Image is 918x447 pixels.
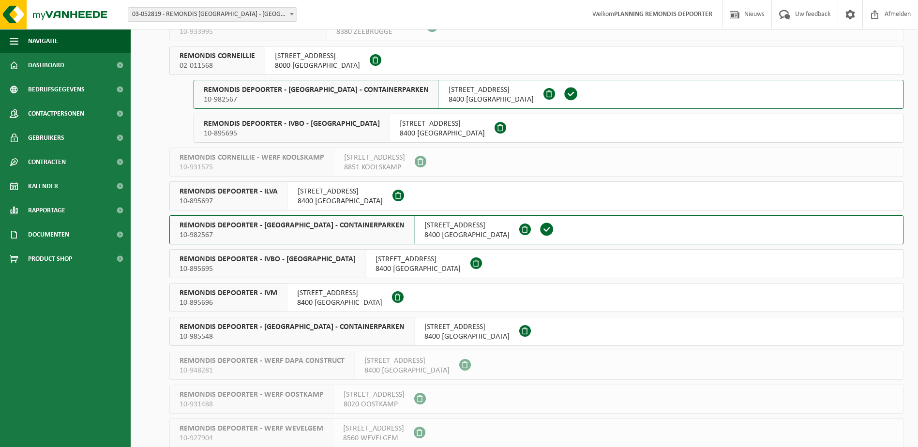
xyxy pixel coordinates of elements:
[180,366,345,375] span: 10-948281
[343,424,404,433] span: [STREET_ADDRESS]
[344,390,405,400] span: [STREET_ADDRESS]
[180,298,277,308] span: 10-895696
[204,85,429,95] span: REMONDIS DEPOORTER - [GEOGRAPHIC_DATA] - CONTAINERPARKEN
[128,7,297,22] span: 03-052819 - REMONDIS WEST-VLAANDEREN - OOSTENDE
[28,150,66,174] span: Contracten
[180,153,324,163] span: REMONDIS CORNEILLIE - WERF KOOLSKAMP
[204,119,380,129] span: REMONDIS DEPOORTER - IVBO - [GEOGRAPHIC_DATA]
[449,95,534,104] span: 8400 [GEOGRAPHIC_DATA]
[298,196,383,206] span: 8400 [GEOGRAPHIC_DATA]
[180,356,345,366] span: REMONDIS DEPOORTER - WERF DAPA CONSTRUCT
[180,254,356,264] span: REMONDIS DEPOORTER - IVBO - [GEOGRAPHIC_DATA]
[344,400,405,409] span: 8020 OOSTKAMP
[180,61,255,71] span: 02-011568
[275,61,360,71] span: 8000 [GEOGRAPHIC_DATA]
[180,424,323,433] span: REMONDIS DEPOORTER - WERF WEVELGEM
[344,163,405,172] span: 8851 KOOLSKAMP
[343,433,404,443] span: 8560 WEVELGEM
[336,27,417,37] span: 8380 ZEEBRUGGE
[180,390,324,400] span: REMONDIS DEPOORTER - WERF OOSTKAMP
[364,366,450,375] span: 8400 [GEOGRAPHIC_DATA]
[169,283,903,312] button: REMONDIS DEPOORTER - IVM 10-895696 [STREET_ADDRESS]8400 [GEOGRAPHIC_DATA]
[28,29,58,53] span: Navigatie
[424,221,510,230] span: [STREET_ADDRESS]
[400,129,485,138] span: 8400 [GEOGRAPHIC_DATA]
[180,264,356,274] span: 10-895695
[376,264,461,274] span: 8400 [GEOGRAPHIC_DATA]
[180,322,405,332] span: REMONDIS DEPOORTER - [GEOGRAPHIC_DATA] - CONTAINERPARKEN
[180,27,316,37] span: 10-933995
[28,53,64,77] span: Dashboard
[614,11,712,18] strong: PLANNING REMONDIS DEPOORTER
[424,230,510,240] span: 8400 [GEOGRAPHIC_DATA]
[180,230,405,240] span: 10-982567
[194,80,903,109] button: REMONDIS DEPOORTER - [GEOGRAPHIC_DATA] - CONTAINERPARKEN 10-982567 [STREET_ADDRESS]8400 [GEOGRAPH...
[28,174,58,198] span: Kalender
[344,153,405,163] span: [STREET_ADDRESS]
[28,247,72,271] span: Product Shop
[424,332,510,342] span: 8400 [GEOGRAPHIC_DATA]
[400,119,485,129] span: [STREET_ADDRESS]
[28,198,65,223] span: Rapportage
[180,433,323,443] span: 10-927904
[204,95,429,104] span: 10-982567
[275,51,360,61] span: [STREET_ADDRESS]
[180,400,324,409] span: 10-931488
[424,322,510,332] span: [STREET_ADDRESS]
[180,163,324,172] span: 10-931575
[449,85,534,95] span: [STREET_ADDRESS]
[169,215,903,244] button: REMONDIS DEPOORTER - [GEOGRAPHIC_DATA] - CONTAINERPARKEN 10-982567 [STREET_ADDRESS]8400 [GEOGRAPH...
[297,288,382,298] span: [STREET_ADDRESS]
[204,129,380,138] span: 10-895695
[180,221,405,230] span: REMONDIS DEPOORTER - [GEOGRAPHIC_DATA] - CONTAINERPARKEN
[180,51,255,61] span: REMONDIS CORNEILLIE
[180,332,405,342] span: 10-985548
[364,356,450,366] span: [STREET_ADDRESS]
[169,46,903,75] button: REMONDIS CORNEILLIE 02-011568 [STREET_ADDRESS]8000 [GEOGRAPHIC_DATA]
[376,254,461,264] span: [STREET_ADDRESS]
[169,249,903,278] button: REMONDIS DEPOORTER - IVBO - [GEOGRAPHIC_DATA] 10-895695 [STREET_ADDRESS]8400 [GEOGRAPHIC_DATA]
[169,317,903,346] button: REMONDIS DEPOORTER - [GEOGRAPHIC_DATA] - CONTAINERPARKEN 10-985548 [STREET_ADDRESS]8400 [GEOGRAPH...
[128,8,297,21] span: 03-052819 - REMONDIS WEST-VLAANDEREN - OOSTENDE
[28,223,69,247] span: Documenten
[28,77,85,102] span: Bedrijfsgegevens
[297,298,382,308] span: 8400 [GEOGRAPHIC_DATA]
[28,102,84,126] span: Contactpersonen
[180,196,278,206] span: 10-895697
[180,288,277,298] span: REMONDIS DEPOORTER - IVM
[298,187,383,196] span: [STREET_ADDRESS]
[28,126,64,150] span: Gebruikers
[180,187,278,196] span: REMONDIS DEPOORTER - ILVA
[194,114,903,143] button: REMONDIS DEPOORTER - IVBO - [GEOGRAPHIC_DATA] 10-895695 [STREET_ADDRESS]8400 [GEOGRAPHIC_DATA]
[169,181,903,210] button: REMONDIS DEPOORTER - ILVA 10-895697 [STREET_ADDRESS]8400 [GEOGRAPHIC_DATA]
